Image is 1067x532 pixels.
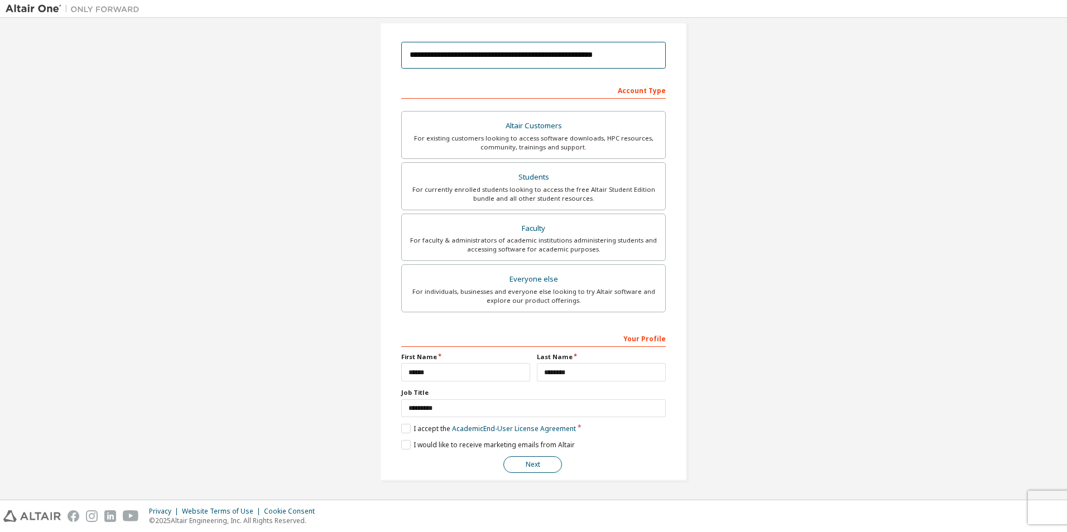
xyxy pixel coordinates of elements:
[408,287,659,305] div: For individuals, businesses and everyone else looking to try Altair software and explore our prod...
[264,507,321,516] div: Cookie Consent
[537,352,666,361] label: Last Name
[86,510,98,522] img: instagram.svg
[401,424,576,433] label: I accept the
[68,510,79,522] img: facebook.svg
[149,516,321,525] p: © 2025 Altair Engineering, Inc. All Rights Reserved.
[452,424,576,433] a: Academic End-User License Agreement
[401,388,666,397] label: Job Title
[408,134,659,152] div: For existing customers looking to access software downloads, HPC resources, community, trainings ...
[401,81,666,99] div: Account Type
[182,507,264,516] div: Website Terms of Use
[104,510,116,522] img: linkedin.svg
[6,3,145,14] img: Altair One
[408,236,659,254] div: For faculty & administrators of academic institutions administering students and accessing softwa...
[401,329,666,347] div: Your Profile
[408,185,659,203] div: For currently enrolled students looking to access the free Altair Student Edition bundle and all ...
[149,507,182,516] div: Privacy
[401,440,575,449] label: I would like to receive marketing emails from Altair
[408,221,659,236] div: Faculty
[408,272,659,287] div: Everyone else
[3,510,61,522] img: altair_logo.svg
[123,510,139,522] img: youtube.svg
[401,352,530,361] label: First Name
[408,170,659,185] div: Students
[408,118,659,134] div: Altair Customers
[503,456,562,473] button: Next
